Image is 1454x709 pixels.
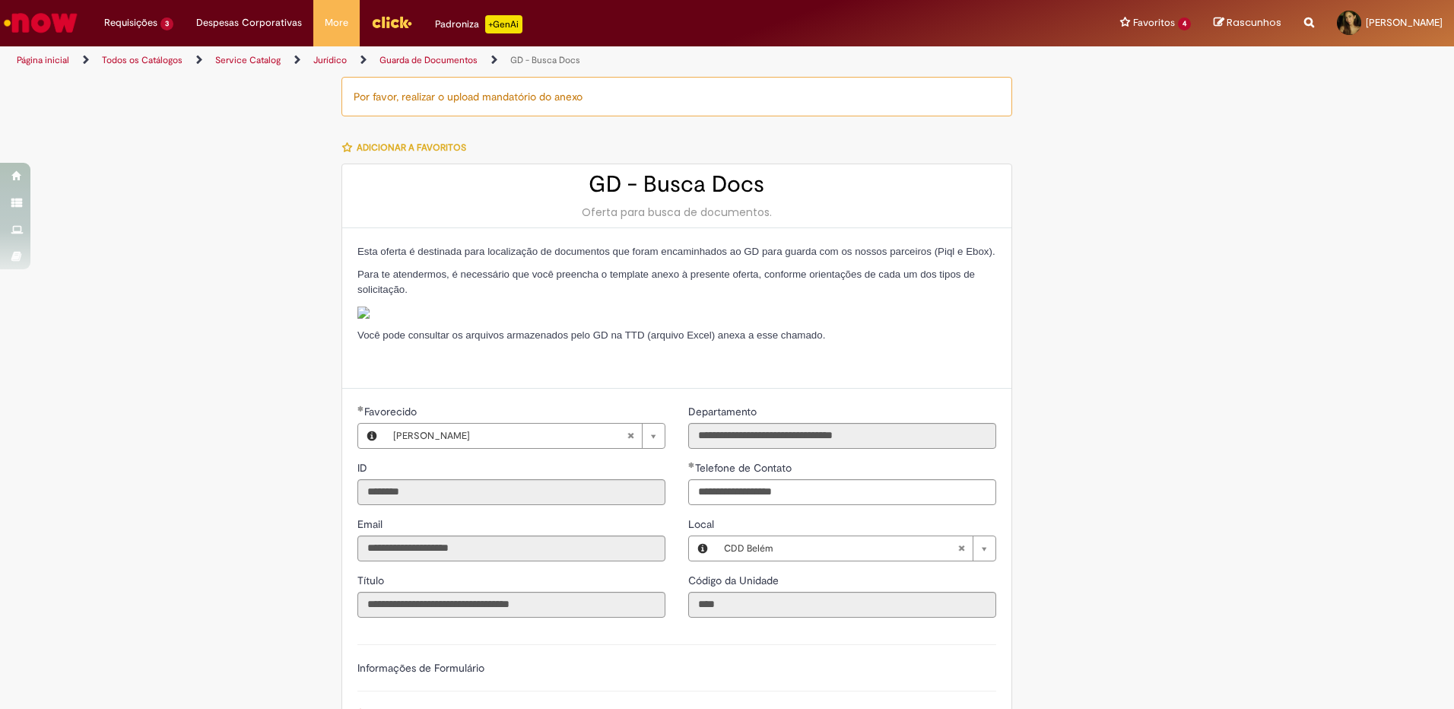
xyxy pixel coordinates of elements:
input: ID [357,479,665,505]
span: CDD Belém [724,536,957,561]
img: ServiceNow [2,8,80,38]
span: Rascunhos [1227,15,1281,30]
span: Necessários - Favorecido [364,405,420,418]
span: Somente leitura - Departamento [688,405,760,418]
input: Telefone de Contato [688,479,996,505]
a: [PERSON_NAME]Limpar campo Favorecido [386,424,665,448]
a: Rascunhos [1214,16,1281,30]
span: Esta oferta é destinada para localização de documentos que foram encaminhados ao GD para guarda c... [357,246,995,257]
span: Você pode consultar os arquivos armazenados pelo GD na TTD (arquivo Excel) anexa a esse chamado. [357,329,825,341]
span: More [325,15,348,30]
span: 4 [1178,17,1191,30]
a: CDD BelémLimpar campo Local [716,536,995,561]
img: sys_attachment.do [357,307,370,319]
div: Por favor, realizar o upload mandatório do anexo [341,77,1012,116]
div: Padroniza [435,15,522,33]
span: Obrigatório Preenchido [357,405,364,412]
span: Despesas Corporativas [196,15,302,30]
button: Local, Visualizar este registro CDD Belém [689,536,716,561]
label: Somente leitura - Código da Unidade [688,573,782,588]
span: [PERSON_NAME] [393,424,627,448]
abbr: Limpar campo Favorecido [619,424,642,448]
a: Todos os Catálogos [102,54,183,66]
a: Guarda de Documentos [379,54,478,66]
span: Local [688,517,717,531]
span: Telefone de Contato [695,461,795,475]
h2: GD - Busca Docs [357,172,996,197]
ul: Trilhas de página [11,46,958,75]
span: Favoritos [1133,15,1175,30]
img: click_logo_yellow_360x200.png [371,11,412,33]
label: Somente leitura - ID [357,460,370,475]
label: Somente leitura - Email [357,517,386,532]
span: Somente leitura - Código da Unidade [688,574,782,587]
button: Favorecido, Visualizar este registro Fernanda Dos Santos Lobato [358,424,386,448]
input: Código da Unidade [688,592,996,618]
input: Email [357,536,665,561]
span: Somente leitura - Email [357,517,386,531]
button: Adicionar a Favoritos [341,132,475,164]
label: Informações de Formulário [357,661,484,675]
span: 3 [160,17,173,30]
label: Somente leitura - Título [357,573,387,588]
label: Somente leitura - Departamento [688,404,760,419]
span: Obrigatório Preenchido [688,462,695,468]
span: Requisições [104,15,157,30]
input: Título [357,592,665,618]
a: GD - Busca Docs [510,54,580,66]
div: Oferta para busca de documentos. [357,205,996,220]
span: [PERSON_NAME] [1366,16,1443,29]
a: Jurídico [313,54,347,66]
span: Adicionar a Favoritos [357,141,466,154]
span: Somente leitura - ID [357,461,370,475]
a: Página inicial [17,54,69,66]
a: Service Catalog [215,54,281,66]
abbr: Limpar campo Local [950,536,973,561]
span: Para te atendermos, é necessário que você preencha o template anexo à presente oferta, conforme o... [357,269,975,295]
p: +GenAi [485,15,522,33]
input: Departamento [688,423,996,449]
span: Somente leitura - Título [357,574,387,587]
